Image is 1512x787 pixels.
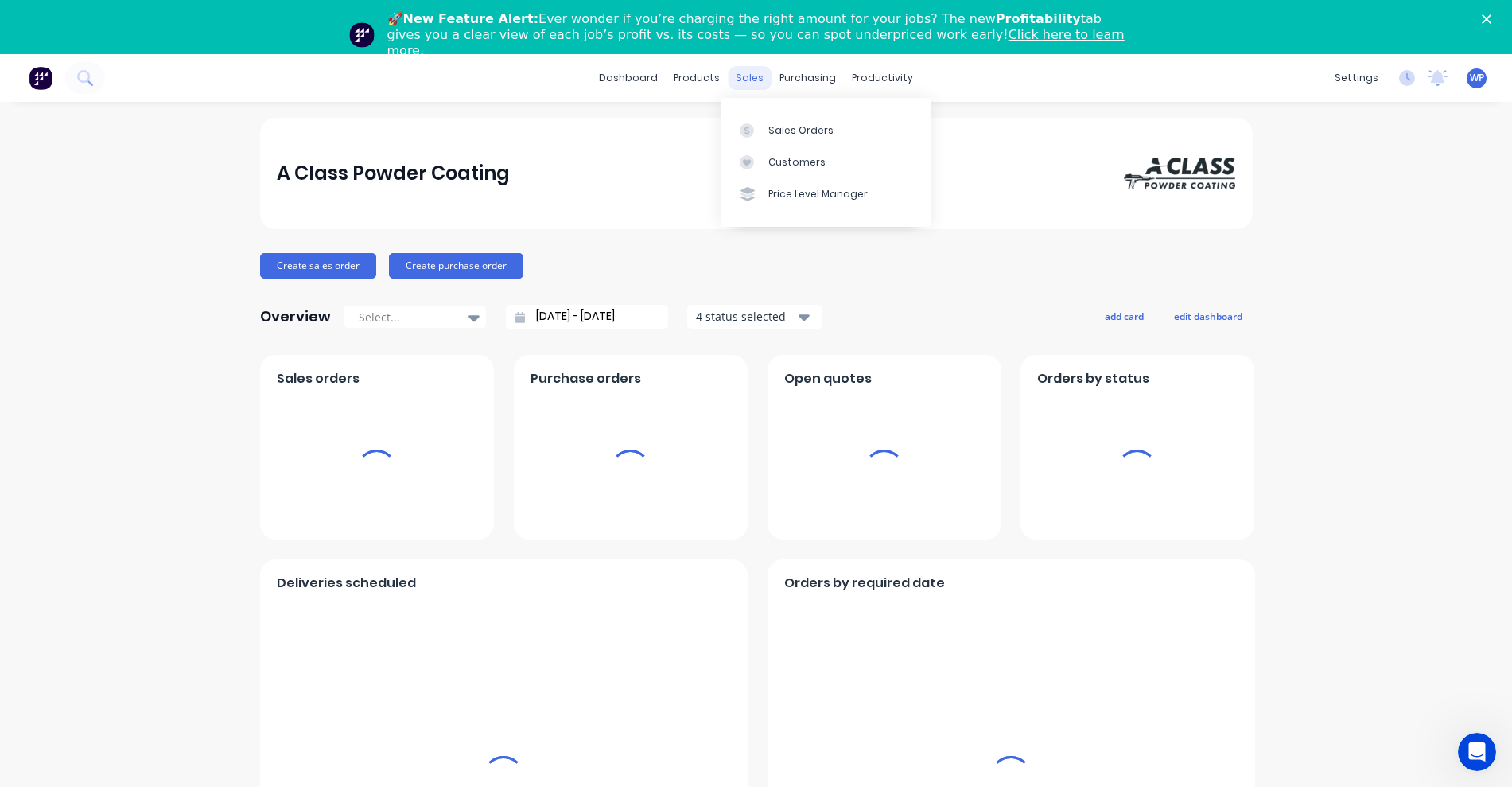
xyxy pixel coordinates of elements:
b: Profitability [996,11,1081,26]
a: dashboard [591,66,666,90]
button: Create purchase order [389,253,523,279]
img: Factory [29,66,52,90]
a: Click here to learn more. [387,27,1125,58]
button: Create sales order [260,253,376,279]
div: Price Level Manager [768,187,868,201]
div: 🚀 Ever wonder if you’re charging the right amount for your jobs? The new tab gives you a clear vi... [387,11,1138,59]
span: Sales orders [277,369,360,388]
span: Open quotes [784,369,872,388]
span: WP [1470,71,1484,85]
div: Sales Orders [768,123,834,138]
span: Purchase orders [531,369,641,388]
a: Price Level Manager [721,178,931,210]
div: 4 status selected [696,308,796,325]
b: New Feature Alert: [403,11,539,26]
div: settings [1327,66,1386,90]
button: edit dashboard [1164,306,1253,326]
div: Overview [260,301,331,333]
span: Orders by required date [784,574,945,593]
div: productivity [844,66,921,90]
img: A Class Powder Coating [1124,158,1235,189]
img: Profile image for Team [349,22,375,48]
div: purchasing [772,66,844,90]
span: Deliveries scheduled [277,574,416,593]
span: Orders by status [1037,369,1149,388]
div: Customers [768,155,826,169]
div: products [666,66,728,90]
iframe: Intercom live chat [1458,733,1496,771]
a: Sales Orders [721,114,931,146]
div: sales [728,66,772,90]
div: Close [1482,14,1498,24]
button: 4 status selected [687,305,822,329]
a: Customers [721,146,931,178]
button: add card [1094,306,1154,326]
div: A Class Powder Coating [277,158,510,189]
